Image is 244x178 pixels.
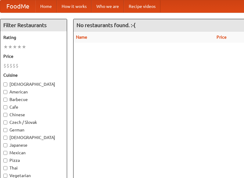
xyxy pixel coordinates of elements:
label: Barbecue [3,96,64,103]
label: [DEMOGRAPHIC_DATA] [3,134,64,141]
a: FoodMe [0,0,35,12]
li: ★ [17,44,22,50]
label: Thai [3,165,64,171]
a: Recipe videos [124,0,160,12]
input: Barbecue [3,98,7,102]
input: Cafe [3,105,7,109]
input: Vegetarian [3,174,7,178]
label: German [3,127,64,133]
input: German [3,128,7,132]
label: Cafe [3,104,64,110]
h4: Filter Restaurants [0,19,67,31]
li: $ [9,62,13,69]
input: Mexican [3,151,7,155]
input: [DEMOGRAPHIC_DATA] [3,136,7,140]
h5: Price [3,53,64,59]
a: Who we are [91,0,124,12]
li: $ [16,62,19,69]
input: Thai [3,166,7,170]
a: Price [217,35,227,40]
label: [DEMOGRAPHIC_DATA] [3,81,64,87]
input: [DEMOGRAPHIC_DATA] [3,82,7,86]
label: American [3,89,64,95]
h5: Rating [3,34,64,40]
label: Czech / Slovak [3,119,64,125]
h5: Cuisine [3,72,64,78]
input: American [3,90,7,94]
li: ★ [22,44,26,50]
input: Czech / Slovak [3,120,7,124]
input: Pizza [3,159,7,162]
li: $ [6,62,9,69]
ng-pluralize: No restaurants found. :-( [77,22,135,28]
label: Japanese [3,142,64,148]
label: Pizza [3,157,64,163]
li: ★ [8,44,13,50]
li: ★ [3,44,8,50]
label: Mexican [3,150,64,156]
a: Name [76,35,87,40]
li: $ [3,62,6,69]
input: Japanese [3,143,7,147]
a: How it works [57,0,91,12]
li: $ [13,62,16,69]
label: Chinese [3,112,64,118]
input: Chinese [3,113,7,117]
li: ★ [13,44,17,50]
a: Home [35,0,57,12]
